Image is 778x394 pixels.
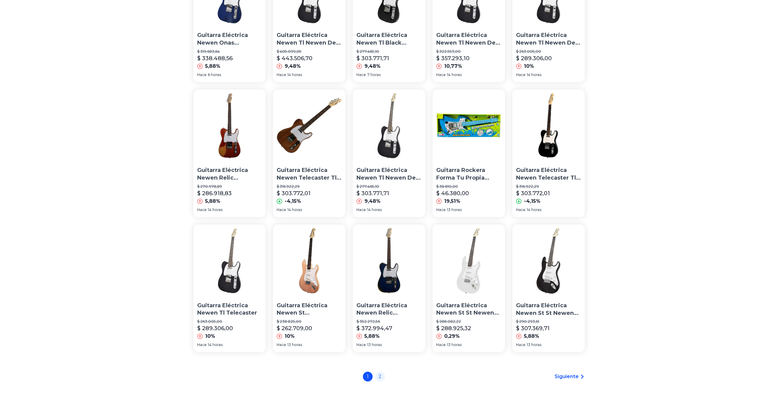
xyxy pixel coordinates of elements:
a: Guitarra Eléctrica Newen Relic Telecaster PremiumGuitarra Eléctrica Newen Relic Telecaster Premiu... [353,224,425,352]
a: Guitarra Eléctrica Newen Tl Newen De Lenga Negra Laca Poliuretánica Con Diapasón De Palo De RosaG... [353,89,425,217]
p: $ 263.005,00 [197,319,262,324]
span: Hace [277,72,286,77]
a: Guitarra Eléctrica Newen Telecaster Tl ColoresGuitarra Eléctrica Newen Telecaster Tl Colores$ 316... [273,89,345,217]
span: Hace [277,207,286,212]
a: Siguiente [555,373,585,380]
p: -4,15% [285,198,301,205]
p: $ 357.293,10 [436,54,470,63]
p: 19,51% [444,198,460,205]
span: 14 horas [447,72,462,77]
p: 5,88% [524,333,539,340]
p: Guitarra Eléctrica Newen St St Newen De Lenga Blanca Laca Poliuretánica Con Diapasón De Palo De Rosa [436,302,501,317]
p: $ 270.978,89 [197,184,262,189]
p: $ 443.506,70 [277,54,312,63]
p: Guitarra Eléctrica Newen St St Newen De Lenga Negra Poliuretano Satinado Con Diapasón De Palo De ... [516,302,581,317]
p: 5,88% [205,198,220,205]
span: 14 horas [287,207,302,212]
span: Hace [436,72,446,77]
p: $ 322.553,00 [436,49,501,54]
a: Guitarra Eléctrica Newen Tl TelecasterGuitarra Eléctrica Newen Tl Telecaster$ 263.005,00$ 289.306... [194,224,266,352]
p: Guitarra Eléctrica Newen Telecaster Tl Colores [516,166,581,182]
span: 14 horas [367,207,382,212]
span: Hace [516,72,525,77]
img: Guitarra Eléctrica Newen Tl Telecaster [194,224,266,297]
img: Guitarra Eléctrica Newen Relic Telecaster Premium [353,224,425,297]
p: $ 352.272,56 [356,319,422,324]
p: 9,48% [364,198,381,205]
p: 0,29% [444,333,460,340]
a: 2 [375,372,385,381]
p: 10% [205,333,215,340]
span: Hace [277,342,286,347]
p: Guitarra Eléctrica Newen St Stratocaster Madera Patagonica [277,302,342,317]
span: Hace [356,72,366,77]
span: Siguiente [555,373,579,380]
p: Guitarra Eléctrica Newen Telecaster Tl Colores [277,166,342,182]
p: $ 289.306,00 [516,54,552,63]
p: 10% [285,333,295,340]
span: Hace [516,342,525,347]
p: $ 38.810,00 [436,184,501,189]
p: Guitarra Eléctrica Newen Relic Telecaster [197,166,262,182]
a: Guitarra Eléctrica Newen St St Newen De Lenga Negra Poliuretano Satinado Con Diapasón De Palo De ... [512,224,585,352]
span: 13 horas [367,342,382,347]
p: Guitarra Eléctrica Newen Tl Newen De Lenga Negra Laca Poliuretánica Con Diapasón De Palo De Rosa [356,166,422,182]
p: $ 316.922,29 [277,184,342,189]
span: 13 horas [527,342,541,347]
span: 13 horas [287,342,302,347]
img: Guitarra Eléctrica Newen St Stratocaster Madera Patagonica [273,224,345,297]
img: Guitarra Eléctrica Newen Relic Telecaster [194,89,266,162]
p: Guitarra Eléctrica Newen Tl Newen De Lenga Negra Laca Poliuretánica Con Diapasón De Palo De Rosa [516,31,581,47]
span: 14 horas [208,207,223,212]
p: $ 262.709,00 [277,324,312,333]
p: Guitarra Eléctrica Newen Tl Black Cuerpo Lenga Maciza [356,31,422,47]
img: Guitarra Eléctrica Newen Tl Newen De Lenga Negra Laca Poliuretánica Con Diapasón De Palo De Rosa [353,89,425,162]
p: $ 277.465,10 [356,184,422,189]
p: $ 303.772,01 [277,189,311,198]
p: $ 316.922,29 [516,184,581,189]
span: Hace [197,207,207,212]
p: Guitarra Rockera Forma Tu Propia Banda New Ar1 6624 Ellobo [436,166,501,182]
p: $ 372.994,47 [356,324,392,333]
span: 14 horas [208,342,223,347]
p: $ 307.369,71 [516,324,550,333]
p: Guitarra Eléctrica Newen Tl Newen De Lenga Negra Laca Poliuretánica Con Diapasón De Palo De Rosa [277,31,342,47]
span: 14 horas [527,207,541,212]
img: Guitarra Rockera Forma Tu Propia Banda New Ar1 6624 Ellobo [433,89,505,162]
p: 10,77% [444,63,462,70]
p: $ 46.380,00 [436,189,469,198]
p: $ 263.005,00 [516,49,581,54]
p: $ 303.771,71 [356,189,389,198]
span: 14 horas [287,72,302,77]
p: 5,88% [205,63,220,70]
p: 5,88% [364,333,380,340]
p: 9,48% [285,63,301,70]
a: Guitarra Eléctrica Newen St Stratocaster Madera PatagonicaGuitarra Eléctrica Newen St Stratocaste... [273,224,345,352]
span: 13 horas [447,342,462,347]
span: Hace [436,342,446,347]
span: 7 horas [367,72,381,77]
p: $ 277.465,10 [356,49,422,54]
span: 6 horas [208,72,221,77]
p: $ 290.293,61 [516,319,581,324]
p: Guitarra Eléctrica Newen Onas Telecaster Premium [197,31,262,47]
img: Guitarra Eléctrica Newen Telecaster Tl Colores [273,89,345,162]
span: 14 horas [527,72,541,77]
p: $ 289.306,00 [197,324,233,333]
img: Guitarra Eléctrica Newen Telecaster Tl Colores [512,89,585,162]
p: $ 405.099,05 [277,49,342,54]
span: Hace [197,342,207,347]
span: Hace [356,342,366,347]
p: Guitarra Eléctrica Newen Relic Telecaster Premium [356,302,422,317]
p: $ 303.772,01 [516,189,550,198]
a: Guitarra Eléctrica Newen Relic TelecasterGuitarra Eléctrica Newen Relic Telecaster$ 270.978,89$ 2... [194,89,266,217]
a: Guitarra Eléctrica Newen St St Newen De Lenga Blanca Laca Poliuretánica Con Diapasón De Palo De R... [433,224,505,352]
img: Guitarra Eléctrica Newen St St Newen De Lenga Blanca Laca Poliuretánica Con Diapasón De Palo De Rosa [433,224,505,297]
span: 13 horas [447,207,462,212]
p: Guitarra Eléctrica Newen Tl Telecaster [197,302,262,317]
p: $ 288.925,32 [436,324,471,333]
p: $ 338.488,56 [197,54,233,63]
p: Guitarra Eléctrica Newen Tl Newen De Lenga Negra Laca Poliuretánica Con Diapasón De Palo De Rosa [436,31,501,47]
img: Guitarra Eléctrica Newen St St Newen De Lenga Negra Poliuretano Satinado Con Diapasón De Palo De ... [512,224,585,297]
p: 10% [524,63,534,70]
